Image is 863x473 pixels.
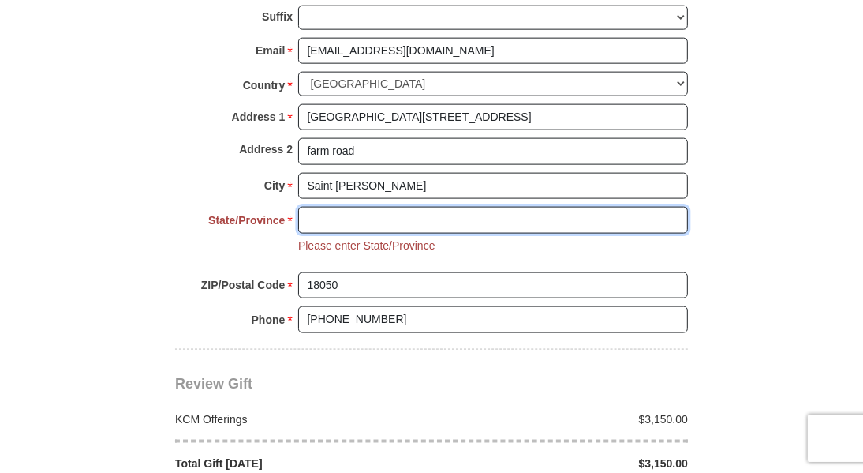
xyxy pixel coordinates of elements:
[243,74,286,96] strong: Country
[167,456,432,471] div: Total Gift [DATE]
[264,175,285,197] strong: City
[175,376,252,392] span: Review Gift
[256,39,285,62] strong: Email
[298,238,435,253] li: Please enter State/Province
[167,411,432,427] div: KCM Offerings
[431,411,697,427] div: $3,150.00
[232,106,286,128] strong: Address 1
[208,209,285,231] strong: State/Province
[431,456,697,471] div: $3,150.00
[201,274,286,296] strong: ZIP/Postal Code
[252,309,286,331] strong: Phone
[262,6,293,28] strong: Suffix
[239,138,293,160] strong: Address 2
